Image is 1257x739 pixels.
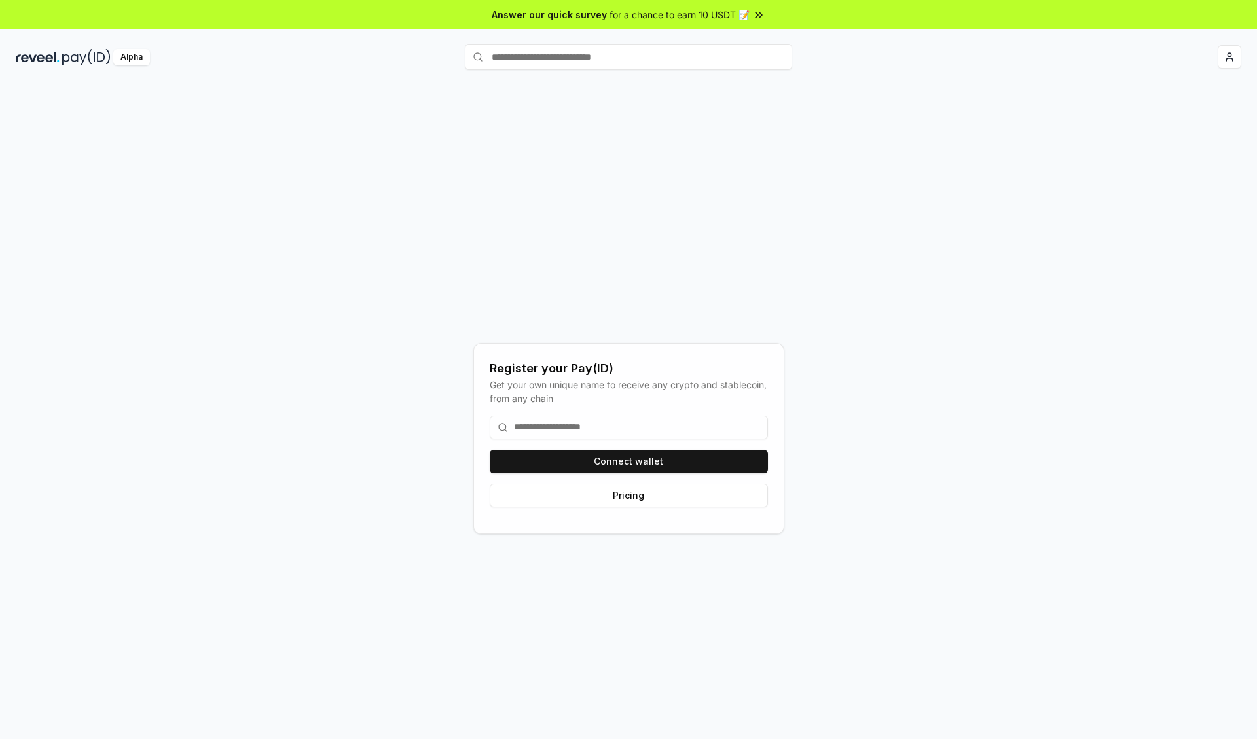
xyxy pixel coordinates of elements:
div: Get your own unique name to receive any crypto and stablecoin, from any chain [490,378,768,405]
button: Connect wallet [490,450,768,473]
img: pay_id [62,49,111,65]
div: Register your Pay(ID) [490,359,768,378]
div: Alpha [113,49,150,65]
span: Answer our quick survey [492,8,607,22]
span: for a chance to earn 10 USDT 📝 [610,8,750,22]
img: reveel_dark [16,49,60,65]
button: Pricing [490,484,768,507]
